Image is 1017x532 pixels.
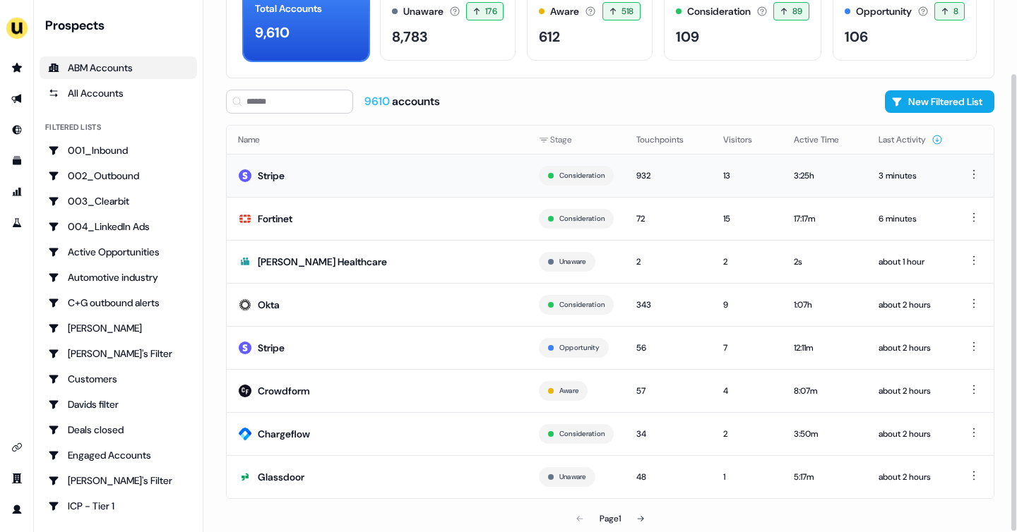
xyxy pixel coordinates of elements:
a: All accounts [40,82,197,104]
div: 4 [723,384,771,398]
div: 72 [636,212,701,226]
div: about 2 hours [879,470,943,484]
div: Stripe [258,341,285,355]
span: 518 [621,4,634,18]
div: ABM Accounts [48,61,189,75]
th: Name [227,126,528,154]
div: 48 [636,470,701,484]
div: accounts [364,94,440,109]
div: about 2 hours [879,384,943,398]
div: 003_Clearbit [48,194,189,208]
div: Chargeflow [258,427,310,441]
div: 001_Inbound [48,143,189,157]
button: New Filtered List [885,90,994,113]
a: Go to ICP - Tier 1 [40,495,197,517]
div: Consideration [687,4,751,19]
div: 1:07h [794,298,856,312]
button: Active Time [794,127,856,152]
a: Go to attribution [6,181,28,203]
a: Go to Charlotte Stone [40,317,197,339]
a: Go to Deals closed [40,418,197,441]
div: 15 [723,212,771,226]
div: 6 minutes [879,212,943,226]
div: 3 minutes [879,169,943,183]
a: Go to Davids filter [40,393,197,416]
div: 12:11m [794,341,856,355]
div: 8:07m [794,384,856,398]
div: 57 [636,384,701,398]
button: Aware [559,385,578,397]
button: Unaware [559,255,586,268]
span: 176 [485,4,497,18]
span: 9610 [364,94,392,109]
a: Go to 003_Clearbit [40,190,197,212]
div: Glassdoor [258,470,304,484]
div: Automotive industry [48,270,189,284]
a: Go to profile [6,498,28,521]
div: 612 [539,26,560,47]
div: 004_LinkedIn Ads [48,219,189,234]
div: 932 [636,169,701,183]
a: Go to team [6,467,28,490]
div: Filtered lists [45,121,101,133]
button: Opportunity [559,341,600,354]
button: Consideration [559,298,605,311]
div: 9 [723,298,771,312]
div: Active Opportunities [48,245,189,259]
div: 2 [636,255,701,269]
div: 34 [636,427,701,441]
div: 13 [723,169,771,183]
button: Consideration [559,212,605,225]
div: C+G outbound alerts [48,296,189,310]
a: Go to Inbound [6,119,28,141]
div: 3:25h [794,169,856,183]
div: 343 [636,298,701,312]
div: 2s [794,255,856,269]
div: All Accounts [48,86,189,100]
button: Consideration [559,169,605,182]
div: 9,610 [255,22,290,43]
button: Touchpoints [636,127,701,152]
div: Stage [539,133,614,147]
span: 89 [792,4,803,18]
div: Unaware [403,4,444,19]
div: about 2 hours [879,427,943,441]
div: [PERSON_NAME] Healthcare [258,255,387,269]
div: Engaged Accounts [48,448,189,462]
div: 3:50m [794,427,856,441]
div: 109 [676,26,699,47]
div: about 2 hours [879,341,943,355]
button: Unaware [559,471,586,483]
div: 17:17m [794,212,856,226]
div: [PERSON_NAME]'s Filter [48,346,189,361]
a: Go to Active Opportunities [40,241,197,263]
a: ABM Accounts [40,56,197,79]
div: Prospects [45,17,197,34]
a: Go to Customers [40,368,197,390]
div: about 1 hour [879,255,943,269]
span: 8 [953,4,958,18]
div: Aware [550,4,579,19]
a: Go to experiments [6,212,28,234]
div: Customers [48,372,189,386]
button: Last Activity [879,127,943,152]
button: Visitors [723,127,769,152]
div: ICP - Tier 1 [48,499,189,513]
div: 2 [723,255,771,269]
div: 2 [723,427,771,441]
button: Consideration [559,428,605,440]
a: Go to Engaged Accounts [40,444,197,466]
a: Go to prospects [6,56,28,79]
div: Opportunity [856,4,912,19]
div: 8,783 [392,26,427,47]
div: Stripe [258,169,285,183]
a: Go to templates [6,150,28,172]
div: 7 [723,341,771,355]
a: Go to integrations [6,436,28,459]
div: 56 [636,341,701,355]
div: [PERSON_NAME] [48,321,189,335]
div: 1 [723,470,771,484]
a: Go to Geneviève's Filter [40,469,197,492]
div: 106 [845,26,868,47]
a: Go to C+G outbound alerts [40,291,197,314]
